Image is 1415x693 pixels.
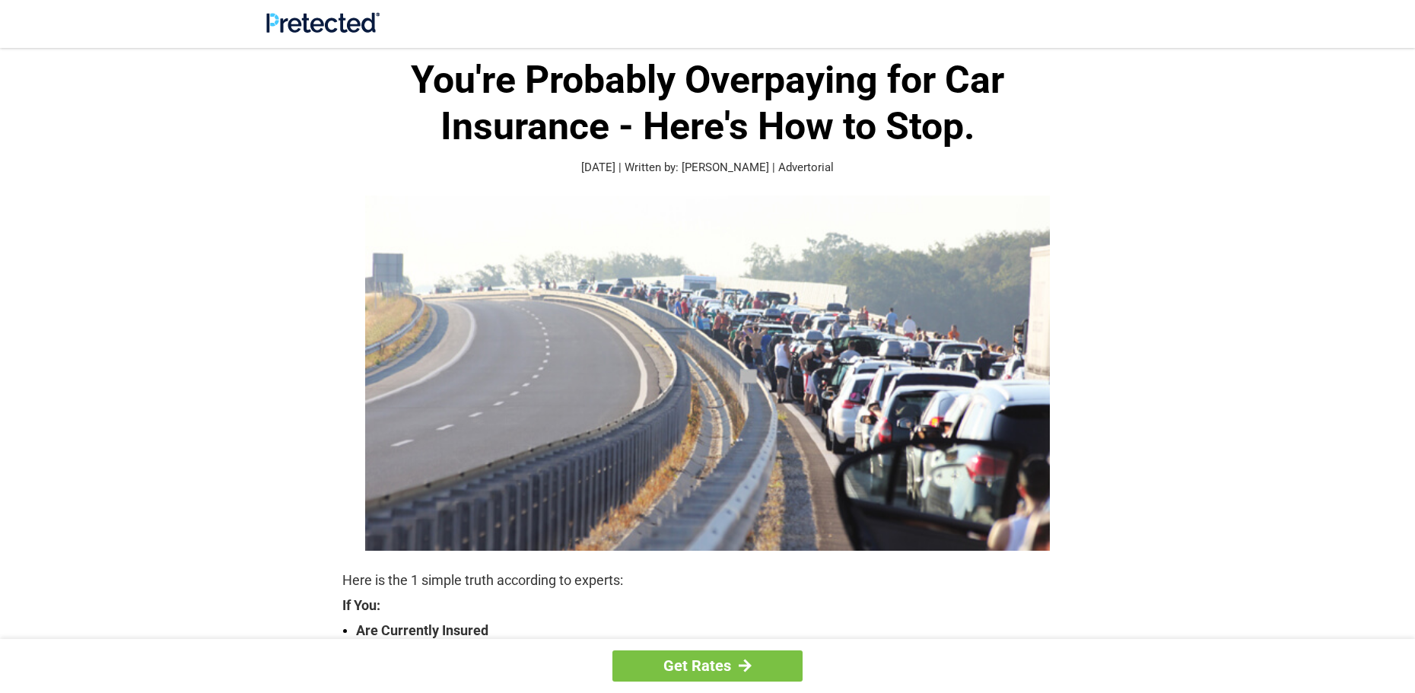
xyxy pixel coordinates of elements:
a: Get Rates [612,650,803,682]
a: Site Logo [266,21,380,36]
p: [DATE] | Written by: [PERSON_NAME] | Advertorial [342,159,1073,176]
img: Site Logo [266,12,380,33]
strong: Are Currently Insured [356,620,1073,641]
p: Here is the 1 simple truth according to experts: [342,570,1073,591]
h1: You're Probably Overpaying for Car Insurance - Here's How to Stop. [342,57,1073,150]
strong: If You: [342,599,1073,612]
